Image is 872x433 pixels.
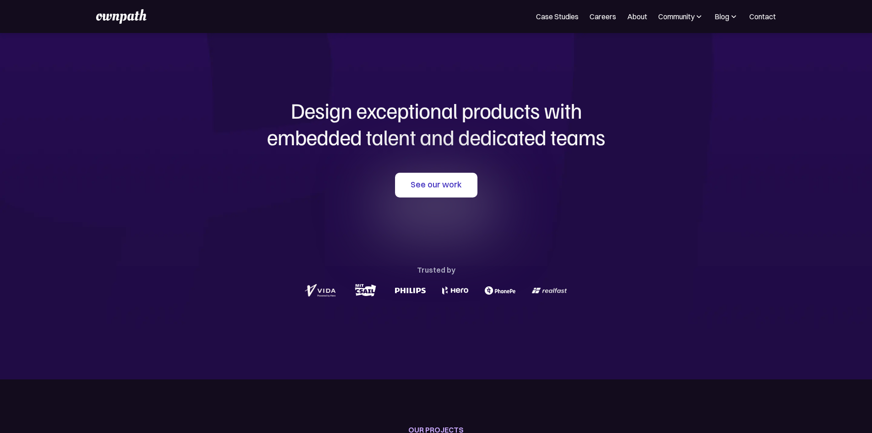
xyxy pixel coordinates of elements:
[217,97,656,150] h1: Design exceptional products with embedded talent and dedicated teams
[715,11,738,22] div: Blog
[658,11,694,22] div: Community
[590,11,616,22] a: Careers
[417,263,455,276] div: Trusted by
[749,11,776,22] a: Contact
[715,11,729,22] div: Blog
[536,11,579,22] a: Case Studies
[395,173,477,197] a: See our work
[658,11,704,22] div: Community
[627,11,647,22] a: About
